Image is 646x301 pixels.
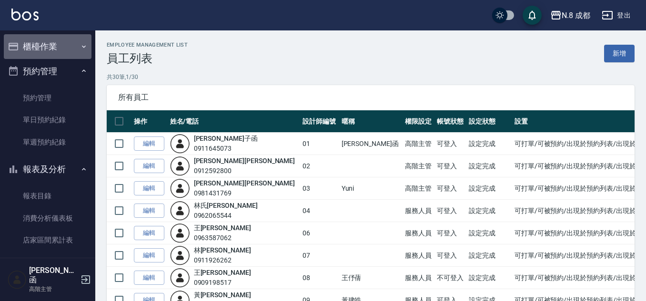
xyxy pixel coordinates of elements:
td: 02 [300,155,339,177]
td: 設定完成 [466,155,512,177]
img: user-login-man-human-body-mobile-person-512.png [170,201,190,221]
a: 報表目錄 [4,185,91,207]
div: 0911926262 [194,255,251,265]
a: 新增 [604,45,635,62]
img: user-login-man-human-body-mobile-person-512.png [170,245,190,265]
td: 王伃蒨 [339,267,403,289]
img: user-login-man-human-body-mobile-person-512.png [170,223,190,243]
td: 08 [300,267,339,289]
img: user-login-man-human-body-mobile-person-512.png [170,156,190,176]
a: 王[PERSON_NAME] [194,224,251,232]
th: 操作 [131,110,168,133]
a: 編輯 [134,204,164,218]
a: 王[PERSON_NAME] [194,269,251,276]
button: 預約管理 [4,59,91,84]
td: 可登入 [434,133,466,155]
img: user-login-man-human-body-mobile-person-512.png [170,134,190,154]
td: 01 [300,133,339,155]
img: user-login-man-human-body-mobile-person-512.png [170,178,190,198]
td: 03 [300,177,339,200]
td: 服務人員 [403,244,434,267]
th: 暱稱 [339,110,403,133]
a: 林氏[PERSON_NAME] [194,202,258,209]
button: 櫃檯作業 [4,34,91,59]
td: 高階主管 [403,177,434,200]
a: 預約管理 [4,87,91,109]
div: 0909198517 [194,278,251,288]
th: 帳號狀態 [434,110,466,133]
button: 登出 [598,7,635,24]
td: 可登入 [434,155,466,177]
div: 0981431769 [194,188,295,198]
td: 設定完成 [466,267,512,289]
a: 單週預約紀錄 [4,131,91,153]
h2: Employee Management List [107,42,188,48]
td: 服務人員 [403,200,434,222]
a: [PERSON_NAME][PERSON_NAME] [194,179,295,187]
button: save [523,6,542,25]
th: 設計師編號 [300,110,339,133]
a: 消費分析儀表板 [4,207,91,229]
a: 編輯 [134,271,164,285]
img: user-login-man-human-body-mobile-person-512.png [170,268,190,288]
td: 不可登入 [434,267,466,289]
td: 服務人員 [403,267,434,289]
img: Person [8,270,27,289]
td: 07 [300,244,339,267]
img: Logo [11,9,39,20]
td: Yuni [339,177,403,200]
td: 設定完成 [466,133,512,155]
td: 高階主管 [403,133,434,155]
td: 設定完成 [466,177,512,200]
a: 編輯 [134,248,164,263]
div: 0962065544 [194,211,258,221]
a: 編輯 [134,159,164,174]
td: 可登入 [434,244,466,267]
a: 店家日報表 [4,251,91,273]
th: 姓名/電話 [168,110,301,133]
td: [PERSON_NAME]函 [339,133,403,155]
th: 設定狀態 [466,110,512,133]
h5: [PERSON_NAME]函 [29,266,78,285]
span: 所有員工 [118,93,623,102]
p: 共 30 筆, 1 / 30 [107,73,635,81]
div: N.8 成都 [562,10,590,21]
td: 高階主管 [403,155,434,177]
div: 0963587062 [194,233,251,243]
a: 店家區間累計表 [4,229,91,251]
div: 0912592800 [194,166,295,176]
td: 可登入 [434,177,466,200]
a: [PERSON_NAME][PERSON_NAME] [194,157,295,165]
button: 報表及分析 [4,157,91,182]
td: 設定完成 [466,222,512,244]
td: 可登入 [434,222,466,244]
a: 單日預約紀錄 [4,109,91,131]
td: 可登入 [434,200,466,222]
p: 高階主管 [29,285,78,293]
a: 編輯 [134,136,164,151]
td: 服務人員 [403,222,434,244]
td: 設定完成 [466,244,512,267]
td: 設定完成 [466,200,512,222]
a: 編輯 [134,181,164,196]
a: 編輯 [134,226,164,241]
a: [PERSON_NAME]子函 [194,135,258,142]
th: 權限設定 [403,110,434,133]
button: N.8 成都 [546,6,594,25]
td: 04 [300,200,339,222]
a: 黃[PERSON_NAME] [194,291,251,299]
div: 0911645073 [194,144,258,154]
a: 林[PERSON_NAME] [194,246,251,254]
td: 06 [300,222,339,244]
h3: 員工列表 [107,52,188,65]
